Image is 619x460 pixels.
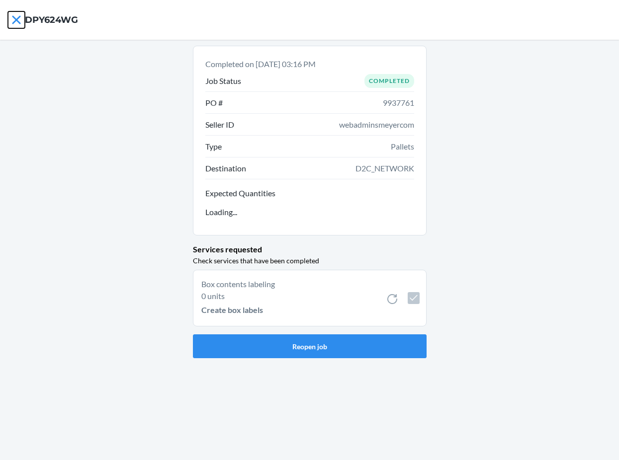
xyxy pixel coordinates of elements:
button: Reopen job [193,334,427,358]
p: Destination [205,162,246,174]
h4: DPY624WG [25,13,78,26]
p: Expected Quantities [205,187,414,199]
p: Type [205,141,222,153]
p: Completed on [DATE] 03:16 PM [205,58,414,70]
p: Loading... [205,206,237,218]
p: Box contents labeling [201,278,375,290]
p: Job Status [205,75,241,87]
span: webadminsmeyercom [339,119,414,131]
span: 9937761 [383,97,414,109]
button: Create box labels [201,302,263,318]
button: Expected Quantities [205,187,414,201]
span: D2C_NETWORK [355,162,414,174]
p: Create box labels [201,304,263,316]
p: Check services that have been completed [193,255,319,266]
p: Seller ID [205,119,234,131]
span: Pallets [391,141,414,153]
p: PO # [205,97,223,109]
div: Completed [364,74,414,88]
p: Services requested [193,243,262,255]
p: 0 units [201,290,225,302]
